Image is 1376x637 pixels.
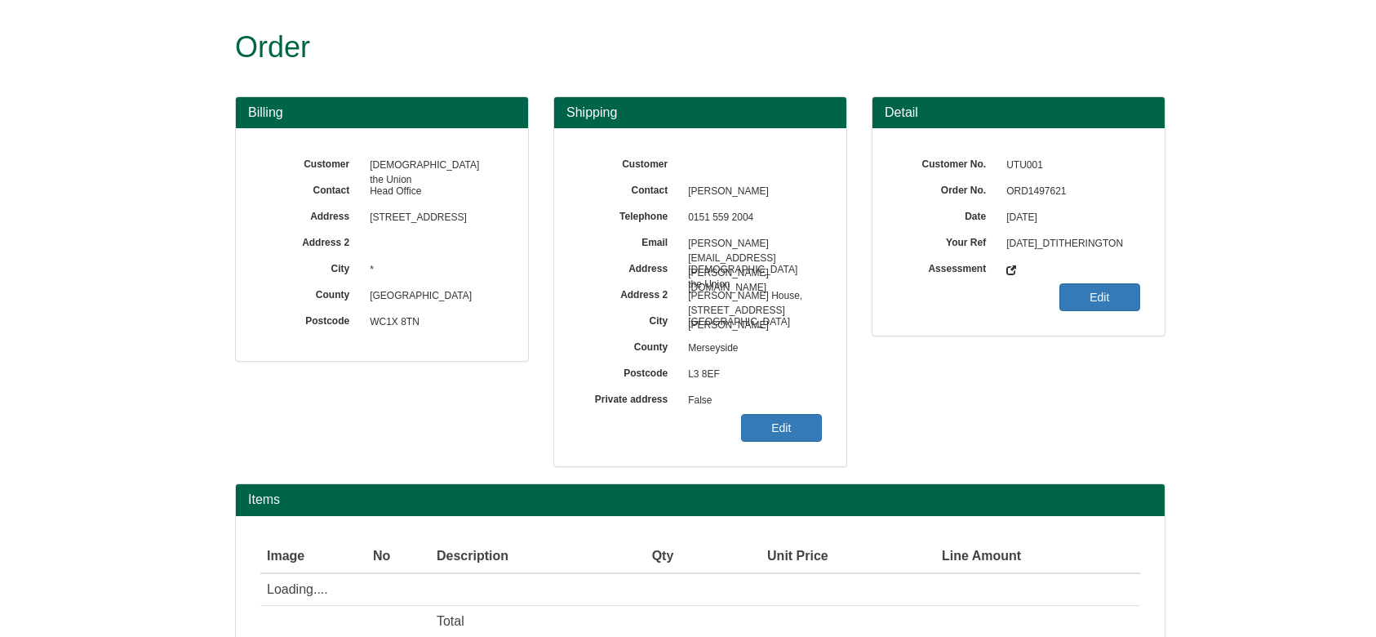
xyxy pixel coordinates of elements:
[579,205,680,224] label: Telephone
[1059,283,1140,311] a: Edit
[680,179,822,205] span: [PERSON_NAME]
[366,541,430,573] th: No
[998,179,1140,205] span: ORD1497621
[579,283,680,302] label: Address 2
[579,179,680,198] label: Contact
[260,283,362,302] label: County
[579,362,680,381] label: Postcode
[260,257,362,276] label: City
[897,153,998,171] label: Customer No.
[260,231,362,250] label: Address 2
[680,388,822,414] span: False
[579,310,680,328] label: City
[579,231,680,250] label: Email
[430,541,607,573] th: Description
[260,573,1140,606] td: Loading....
[260,541,366,573] th: Image
[680,283,822,310] span: [PERSON_NAME] House, [STREET_ADDRESS][PERSON_NAME]
[680,362,822,388] span: L3 8EF
[998,205,1140,231] span: [DATE]
[741,414,822,442] a: Edit
[680,541,834,573] th: Unit Price
[897,205,998,224] label: Date
[897,257,998,276] label: Assessment
[835,541,1028,573] th: Line Amount
[260,205,362,224] label: Address
[260,179,362,198] label: Contact
[680,205,822,231] span: 0151 559 2004
[362,205,504,231] span: [STREET_ADDRESS]
[362,283,504,310] span: [GEOGRAPHIC_DATA]
[260,153,362,171] label: Customer
[248,492,1152,507] h2: Items
[260,310,362,328] label: Postcode
[998,153,1140,179] span: UTU001
[248,105,516,120] h3: Billing
[362,153,504,179] span: [DEMOGRAPHIC_DATA] the Union
[579,388,680,407] label: Private address
[885,105,1152,120] h3: Detail
[607,541,680,573] th: Qty
[897,179,998,198] label: Order No.
[362,179,504,205] span: Head Office
[566,105,834,120] h3: Shipping
[998,231,1140,257] span: [DATE]_DTITHERINGTON
[680,310,822,336] span: [GEOGRAPHIC_DATA]
[680,336,822,362] span: Merseyside
[897,231,998,250] label: Your Ref
[680,257,822,283] span: [DEMOGRAPHIC_DATA] the Union
[680,231,822,257] span: [PERSON_NAME][EMAIL_ADDRESS][PERSON_NAME][DOMAIN_NAME]
[579,153,680,171] label: Customer
[579,257,680,276] label: Address
[235,31,1104,64] h1: Order
[579,336,680,354] label: County
[362,310,504,336] span: WC1X 8TN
